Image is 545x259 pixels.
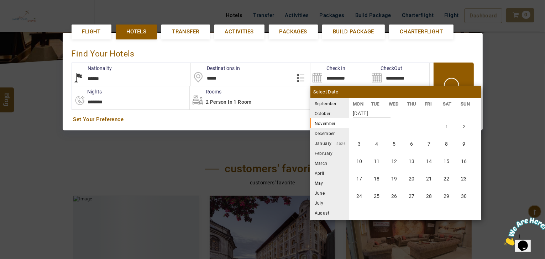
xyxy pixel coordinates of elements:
a: Charterflight [389,25,454,39]
li: March [310,158,349,168]
li: Thursday, 6 November 2025 [403,136,420,152]
a: Transfer [161,25,210,39]
li: February [310,148,349,158]
li: Friday, 28 November 2025 [421,188,437,205]
li: Thursday, 13 November 2025 [403,153,420,170]
span: 1 [3,3,6,9]
div: Select Date [310,86,481,98]
li: FRI [421,100,439,108]
span: Activities [225,28,254,36]
li: MON [349,100,367,108]
iframe: chat widget [501,215,545,248]
li: Tuesday, 25 November 2025 [368,188,385,205]
li: THU [403,100,421,108]
li: Monday, 10 November 2025 [351,153,368,170]
strong: [DATE] [353,105,391,118]
li: August [310,208,349,218]
span: Packages [279,28,307,36]
li: Tuesday, 11 November 2025 [368,153,385,170]
a: Packages [269,25,318,39]
li: Friday, 21 November 2025 [421,171,437,187]
li: TUE [367,100,385,108]
li: July [310,198,349,208]
input: Search [310,63,370,86]
li: Wednesday, 5 November 2025 [386,136,403,152]
li: SUN [457,100,475,108]
a: Flight [72,25,111,39]
li: Sunday, 9 November 2025 [456,136,472,152]
li: September [310,98,349,108]
input: Search [370,63,429,86]
li: Wednesday, 26 November 2025 [386,188,403,205]
span: Build Package [333,28,374,36]
label: Destinations In [191,65,240,72]
label: Nationality [72,65,112,72]
a: Build Package [322,25,385,39]
li: Sunday, 2 November 2025 [456,118,473,135]
span: 2 Person in 1 Room [206,99,252,105]
li: Monday, 24 November 2025 [351,188,368,205]
li: April [310,168,349,178]
label: Rooms [190,88,221,95]
label: CheckOut [370,65,402,72]
li: Saturday, 1 November 2025 [439,118,455,135]
li: Saturday, 29 November 2025 [438,188,455,205]
li: November [310,118,349,128]
li: Sunday, 23 November 2025 [456,171,472,187]
div: Find Your Hotels [72,42,474,63]
span: Transfer [172,28,199,36]
li: Saturday, 15 November 2025 [438,153,455,170]
li: Friday, 7 November 2025 [421,136,437,152]
img: Chat attention grabber [3,3,47,31]
li: December [310,128,349,138]
li: June [310,188,349,198]
label: nights [72,88,102,95]
li: May [310,178,349,188]
small: 2026 [332,142,346,146]
span: Flight [82,28,101,36]
span: Hotels [126,28,146,36]
li: Monday, 3 November 2025 [351,136,368,152]
li: October [310,108,349,118]
a: Set Your Preference [73,116,472,123]
li: Friday, 14 November 2025 [421,153,437,170]
li: Thursday, 20 November 2025 [403,171,420,187]
li: Saturday, 22 November 2025 [438,171,455,187]
a: Hotels [116,25,157,39]
small: 2025 [336,102,386,106]
li: Sunday, 16 November 2025 [456,153,472,170]
li: Monday, 17 November 2025 [351,171,368,187]
span: Charterflight [400,28,443,36]
li: January [310,138,349,148]
li: Thursday, 27 November 2025 [403,188,420,205]
li: Tuesday, 18 November 2025 [368,171,385,187]
li: Saturday, 8 November 2025 [438,136,455,152]
li: Wednesday, 12 November 2025 [386,153,403,170]
li: Wednesday, 19 November 2025 [386,171,403,187]
a: Activities [214,25,264,39]
li: WED [385,100,403,108]
label: Check In [310,65,345,72]
li: Sunday, 30 November 2025 [456,188,472,205]
li: Tuesday, 4 November 2025 [368,136,385,152]
li: SAT [439,100,457,108]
